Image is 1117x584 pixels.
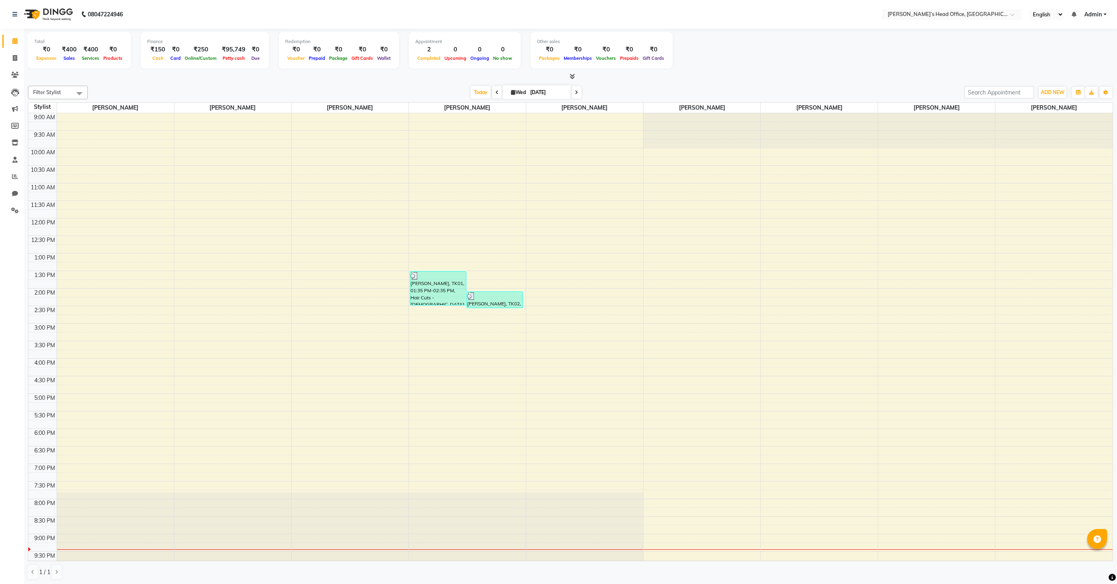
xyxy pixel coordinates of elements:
[61,55,77,61] span: Sales
[219,45,249,54] div: ₹95,749
[415,55,442,61] span: Completed
[307,45,327,54] div: ₹0
[33,534,57,543] div: 9:00 PM
[33,411,57,420] div: 5:30 PM
[30,218,57,227] div: 12:00 PM
[1084,10,1102,19] span: Admin
[526,103,643,113] span: [PERSON_NAME]
[1083,552,1109,576] iframe: chat widget
[80,45,101,54] div: ₹400
[34,45,59,54] div: ₹0
[491,55,514,61] span: No show
[410,271,466,305] div: [PERSON_NAME], TK01, 01:35 PM-02:35 PM, Hair Cuts - [DEMOGRAPHIC_DATA] - Style Director (₹300),[P...
[28,103,57,111] div: Stylist
[964,86,1034,98] input: Search Appointment
[34,55,59,61] span: Expenses
[29,201,57,209] div: 11:30 AM
[39,568,50,576] span: 1 / 1
[594,45,618,54] div: ₹0
[285,45,307,54] div: ₹0
[33,446,57,455] div: 6:30 PM
[641,45,666,54] div: ₹0
[59,45,80,54] div: ₹400
[491,45,514,54] div: 0
[285,38,393,45] div: Redemption
[183,45,219,54] div: ₹250
[1041,89,1064,95] span: ADD NEW
[761,103,878,113] span: [PERSON_NAME]
[375,45,393,54] div: ₹0
[80,55,101,61] span: Services
[562,55,594,61] span: Memberships
[471,86,491,98] span: Today
[101,55,124,61] span: Products
[33,517,57,525] div: 8:30 PM
[375,55,393,61] span: Wallet
[33,464,57,472] div: 7:00 PM
[33,394,57,402] div: 5:00 PM
[307,55,327,61] span: Prepaid
[643,103,760,113] span: [PERSON_NAME]
[442,45,468,54] div: 0
[29,148,57,157] div: 10:00 AM
[168,55,183,61] span: Card
[349,55,375,61] span: Gift Cards
[174,103,291,113] span: [PERSON_NAME]
[33,429,57,437] div: 6:00 PM
[33,376,57,385] div: 4:30 PM
[30,236,57,244] div: 12:30 PM
[327,45,349,54] div: ₹0
[409,103,526,113] span: [PERSON_NAME]
[29,166,57,174] div: 10:30 AM
[442,55,468,61] span: Upcoming
[29,183,57,192] div: 11:00 AM
[468,55,491,61] span: Ongoing
[33,359,57,367] div: 4:00 PM
[537,45,562,54] div: ₹0
[594,55,618,61] span: Vouchers
[33,552,57,560] div: 9:30 PM
[327,55,349,61] span: Package
[88,3,123,26] b: 08047224946
[33,482,57,490] div: 7:30 PM
[415,38,514,45] div: Appointment
[618,55,641,61] span: Prepaids
[33,306,57,315] div: 2:30 PM
[467,292,523,308] div: [PERSON_NAME], TK02, 02:10 PM-02:40 PM, Hair Cuts - [DEMOGRAPHIC_DATA] - Style Director (₹300)
[33,89,61,95] span: Filter Stylist
[562,45,594,54] div: ₹0
[995,103,1113,113] span: [PERSON_NAME]
[221,55,247,61] span: Petty cash
[878,103,995,113] span: [PERSON_NAME]
[349,45,375,54] div: ₹0
[33,254,57,262] div: 1:00 PM
[33,499,57,507] div: 8:00 PM
[33,324,57,332] div: 3:00 PM
[183,55,219,61] span: Online/Custom
[528,87,568,98] input: 2025-09-03
[285,55,307,61] span: Voucher
[57,103,174,113] span: [PERSON_NAME]
[292,103,409,113] span: [PERSON_NAME]
[33,289,57,297] div: 2:00 PM
[168,45,183,54] div: ₹0
[20,3,75,26] img: logo
[33,271,57,279] div: 1:30 PM
[32,131,57,139] div: 9:30 AM
[1039,87,1066,98] button: ADD NEW
[147,38,262,45] div: Finance
[415,45,442,54] div: 2
[537,38,666,45] div: Other sales
[150,55,166,61] span: Cash
[34,38,124,45] div: Total
[509,89,528,95] span: Wed
[468,45,491,54] div: 0
[32,113,57,122] div: 9:00 AM
[537,55,562,61] span: Packages
[618,45,641,54] div: ₹0
[147,45,168,54] div: ₹150
[249,55,262,61] span: Due
[641,55,666,61] span: Gift Cards
[101,45,124,54] div: ₹0
[249,45,262,54] div: ₹0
